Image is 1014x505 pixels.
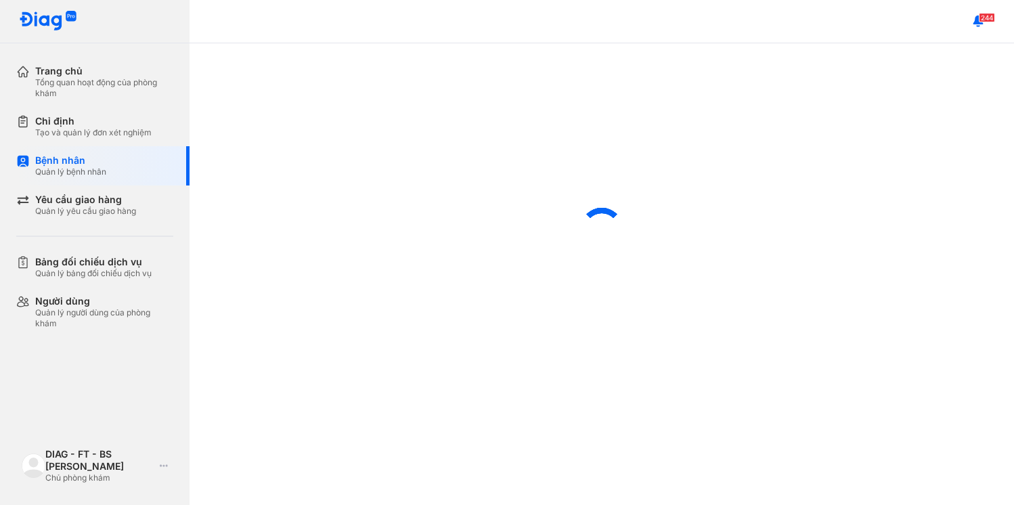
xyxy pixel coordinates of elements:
div: Quản lý người dùng của phòng khám [35,307,173,329]
div: DIAG - FT - BS [PERSON_NAME] [45,448,154,473]
div: Quản lý yêu cầu giao hàng [35,206,136,217]
div: Bệnh nhân [35,154,106,167]
div: Tổng quan hoạt động của phòng khám [35,77,173,99]
div: Bảng đối chiếu dịch vụ [35,256,152,268]
div: Yêu cầu giao hàng [35,194,136,206]
img: logo [19,11,77,32]
div: Chỉ định [35,115,152,127]
div: Người dùng [35,295,173,307]
div: Trang chủ [35,65,173,77]
div: Chủ phòng khám [45,473,154,483]
img: logo [22,454,45,477]
div: Tạo và quản lý đơn xét nghiệm [35,127,152,138]
div: Quản lý bệnh nhân [35,167,106,177]
span: 244 [979,13,995,22]
div: Quản lý bảng đối chiếu dịch vụ [35,268,152,279]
